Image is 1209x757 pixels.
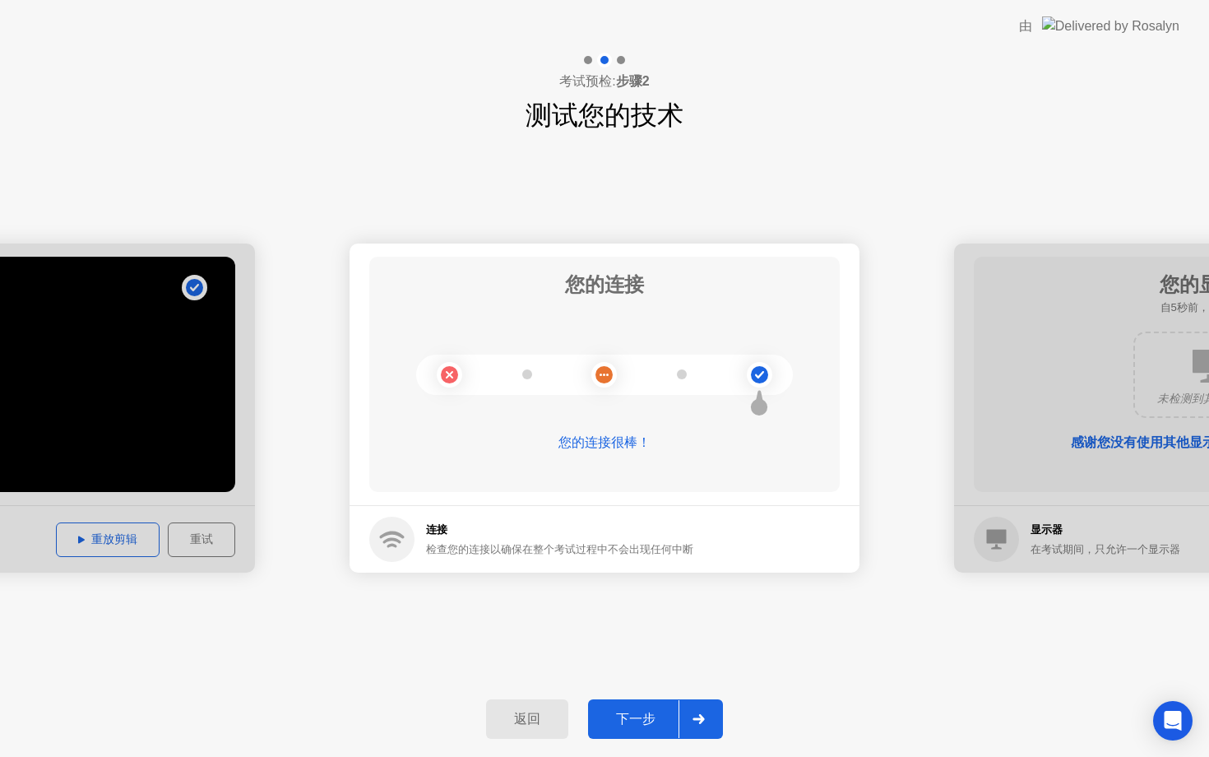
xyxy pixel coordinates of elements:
b: 步骤2 [616,74,650,88]
h5: 连接 [426,522,693,538]
h1: 您的连接 [565,270,644,300]
div: 返回 [491,711,563,728]
button: 下一步 [588,699,723,739]
div: 下一步 [593,711,679,728]
div: 由 [1019,16,1032,36]
div: 您的连接很棒！ [369,433,840,453]
button: 返回 [486,699,568,739]
h4: 考试预检: [559,72,649,91]
h1: 测试您的技术 [526,95,683,135]
img: Delivered by Rosalyn [1042,16,1179,35]
div: 检查您的连接以确保在整个考试过程中不会出现任何中断 [426,541,693,557]
div: Open Intercom Messenger [1153,701,1193,741]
